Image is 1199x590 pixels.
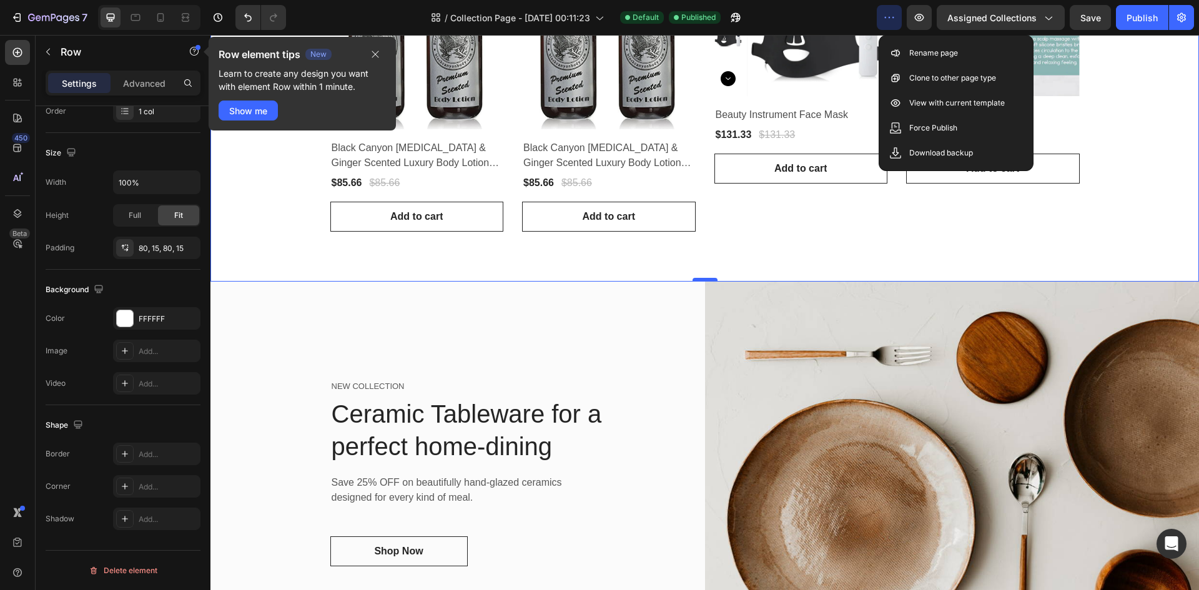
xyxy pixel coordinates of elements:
p: Settings [62,77,97,90]
div: Publish [1127,11,1158,24]
div: Shop Now [164,509,212,524]
div: Shape [46,417,86,434]
span: Assigned Collections [947,11,1037,24]
span: / [445,11,448,24]
iframe: Design area [210,35,1199,590]
p: Clone to other page type [909,72,996,84]
div: $131.33 [504,91,543,109]
p: Force Publish [909,122,957,134]
p: Save 25% OFF on beautifully hand-glazed ceramics designed for every kind of meal. [121,440,368,470]
div: Corner [46,481,71,492]
a: Shop Now [120,501,257,531]
span: Published [681,12,716,23]
div: Width [46,177,66,188]
button: Add to cart [312,167,485,197]
div: Add... [139,514,197,525]
div: 450 [12,133,30,143]
span: Fit [174,210,183,221]
div: Image [46,345,67,356]
div: Color [46,313,65,324]
div: Undo/Redo [235,5,286,30]
div: Open Intercom Messenger [1157,529,1187,559]
div: 80, 15, 80, 15 [139,243,197,254]
h2: Hair Scalp Massager [696,71,869,89]
div: Add... [139,481,197,493]
div: Video [46,378,66,389]
p: Ceramic Tableware for a perfect home-dining [121,363,431,428]
button: Save [1070,5,1111,30]
div: Size [46,145,79,162]
div: Beta [9,229,30,238]
button: Assigned Collections [937,5,1065,30]
div: $131.33 [547,91,586,109]
h2: Black Canyon [MEDICAL_DATA] & Ginger Scented Luxury Body Lotion With [MEDICAL_DATA] and Jojoba Oi... [312,104,485,137]
div: 1 col [139,106,197,117]
p: View with current template [909,97,1005,109]
div: Add to cart [756,126,809,141]
button: Carousel Next Arrow [510,36,525,51]
h2: Beauty Instrument Face Mask [504,71,678,89]
span: Default [633,12,659,23]
div: Border [46,448,70,460]
div: $85.66 [312,139,345,157]
div: FFFFFF [139,313,197,325]
div: Shadow [46,513,74,524]
p: Rename page [909,47,958,59]
p: Row [61,44,167,59]
div: Add... [139,378,197,390]
button: Add to cart [696,119,869,149]
button: Carousel Next Arrow [702,36,717,51]
span: Collection Page - [DATE] 00:11:23 [450,11,590,24]
input: Auto [114,171,200,194]
div: Order [46,106,66,117]
p: NEW COLLECTION [121,345,431,358]
button: Add to cart [504,119,678,149]
div: Add to cart [564,126,616,141]
div: Delete element [89,563,157,578]
button: Delete element [46,561,200,581]
button: Publish [1116,5,1168,30]
div: $30.30 [734,91,767,109]
button: 7 [5,5,93,30]
p: Download backup [909,147,973,159]
div: $85.66 [350,139,383,157]
div: Padding [46,242,74,253]
div: Add... [139,346,197,357]
span: Full [129,210,141,221]
div: Add to cart [372,174,425,189]
div: Background [46,282,106,298]
p: 7 [82,10,87,25]
div: $30.30 [696,91,729,109]
div: Height [46,210,69,221]
span: Save [1080,12,1101,23]
div: Add... [139,449,197,460]
p: Advanced [123,77,165,90]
